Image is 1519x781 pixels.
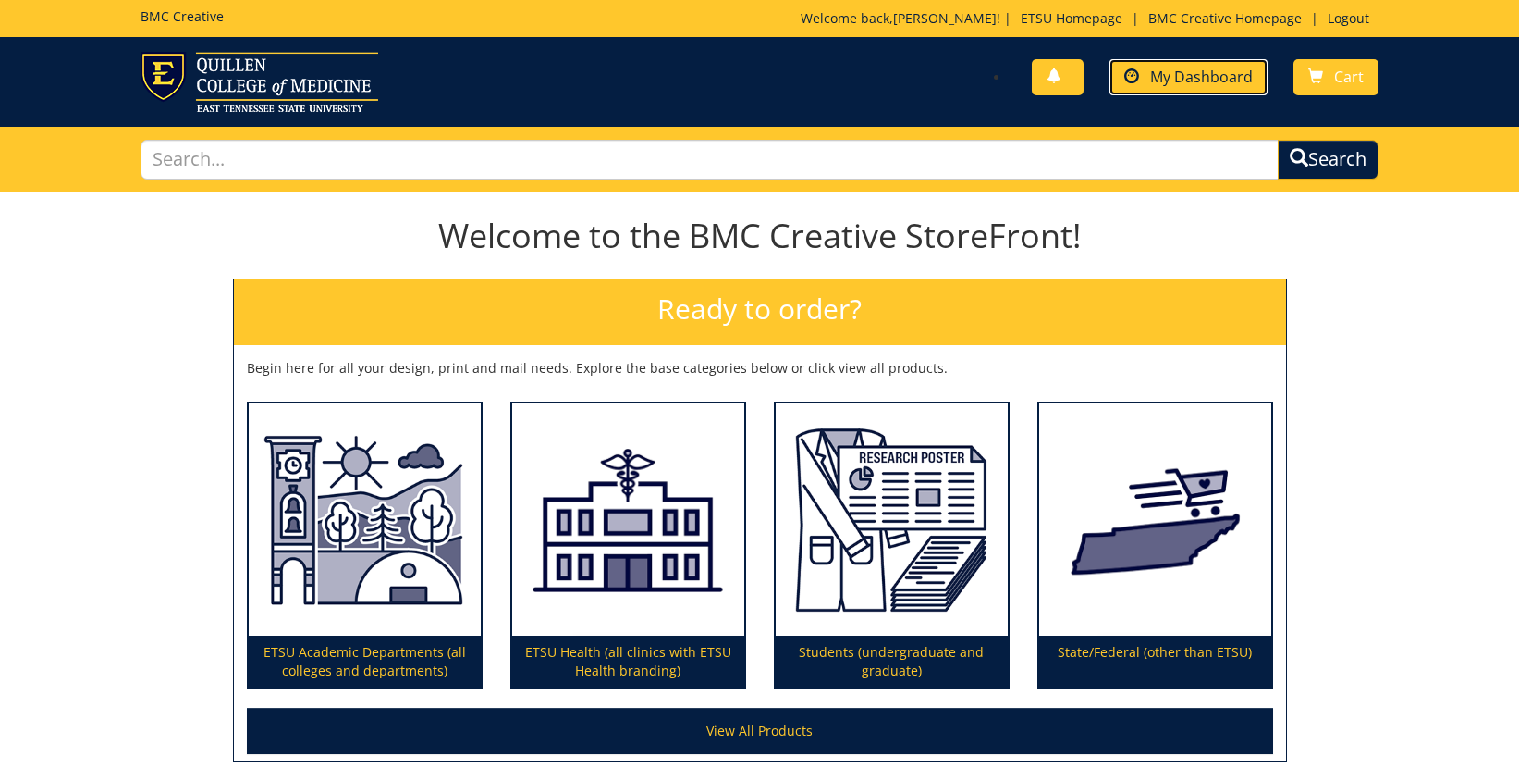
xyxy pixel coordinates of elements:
[1318,9,1378,27] a: Logout
[247,708,1273,754] a: View All Products
[141,140,1279,180] input: Search...
[234,279,1286,345] h2: Ready to order?
[1109,59,1268,95] a: My Dashboard
[1039,636,1271,688] p: State/Federal (other than ETSU)
[1139,9,1311,27] a: BMC Creative Homepage
[233,217,1287,254] h1: Welcome to the BMC Creative StoreFront!
[249,636,481,688] p: ETSU Academic Departments (all colleges and departments)
[776,403,1008,637] img: Students (undergraduate and graduate)
[1039,403,1271,637] img: State/Federal (other than ETSU)
[141,52,378,112] img: ETSU logo
[801,9,1378,28] p: Welcome back, ! | | |
[1011,9,1132,27] a: ETSU Homepage
[1150,67,1253,87] span: My Dashboard
[1278,140,1378,180] button: Search
[776,636,1008,688] p: Students (undergraduate and graduate)
[249,403,481,637] img: ETSU Academic Departments (all colleges and departments)
[1039,403,1271,688] a: State/Federal (other than ETSU)
[1293,59,1378,95] a: Cart
[1334,67,1364,87] span: Cart
[141,9,224,23] h5: BMC Creative
[512,636,744,688] p: ETSU Health (all clinics with ETSU Health branding)
[776,403,1008,688] a: Students (undergraduate and graduate)
[247,359,1273,378] p: Begin here for all your design, print and mail needs. Explore the base categories below or click ...
[249,403,481,688] a: ETSU Academic Departments (all colleges and departments)
[512,403,744,688] a: ETSU Health (all clinics with ETSU Health branding)
[893,9,997,27] a: [PERSON_NAME]
[512,403,744,637] img: ETSU Health (all clinics with ETSU Health branding)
